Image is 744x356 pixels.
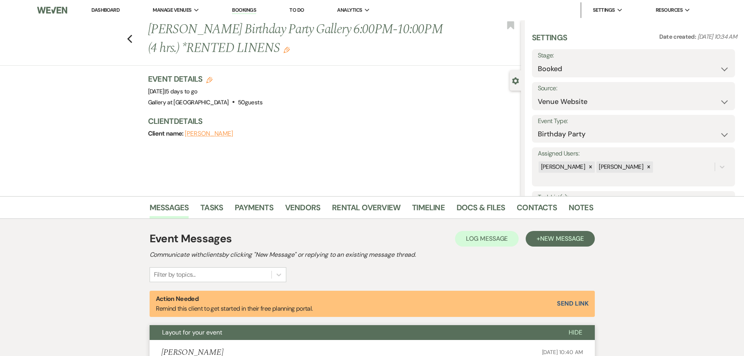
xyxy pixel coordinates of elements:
[162,328,222,336] span: Layout for your event
[332,201,400,218] a: Rental Overview
[412,201,445,218] a: Timeline
[153,6,191,14] span: Manage Venues
[540,234,583,243] span: New Message
[538,148,729,159] label: Assigned Users:
[596,161,644,173] div: [PERSON_NAME]
[466,234,508,243] span: Log Message
[698,33,737,41] span: [DATE] 10:34 AM
[538,83,729,94] label: Source:
[185,131,233,137] button: [PERSON_NAME]
[556,325,595,340] button: Hide
[512,77,519,84] button: Close lead details
[235,201,273,218] a: Payments
[337,6,362,14] span: Analytics
[517,201,557,218] a: Contacts
[148,116,513,127] h3: Client Details
[150,325,556,340] button: Layout for your event
[148,129,185,138] span: Client name:
[150,201,189,218] a: Messages
[289,7,304,13] a: To Do
[148,88,198,95] span: [DATE]
[659,33,698,41] span: Date created:
[285,201,320,218] a: Vendors
[455,231,519,247] button: Log Message
[156,294,313,314] p: Remind this client to get started in their free planning portal.
[539,161,587,173] div: [PERSON_NAME]
[150,250,595,259] h2: Communicate with clients by clicking "New Message" or replying to an existing message thread.
[156,295,199,303] strong: Action Needed
[526,231,594,247] button: +New Message
[538,116,729,127] label: Event Type:
[656,6,683,14] span: Resources
[593,6,615,14] span: Settings
[538,192,729,203] label: Task List(s):
[238,98,262,106] span: 50 guests
[148,20,443,57] h1: [PERSON_NAME] Birthday Party Gallery 6:00PM-10:00PM (4 hrs.) *RENTED LINENS
[166,88,197,95] span: 5 days to go
[148,98,229,106] span: Gallery at [GEOGRAPHIC_DATA]
[569,328,582,336] span: Hide
[284,46,290,53] button: Edit
[91,7,120,13] a: Dashboard
[557,301,588,307] button: Send Link
[150,231,232,247] h1: Event Messages
[37,2,67,18] img: Weven Logo
[232,7,256,14] a: Bookings
[154,270,196,279] div: Filter by topics...
[148,73,262,84] h3: Event Details
[569,201,593,218] a: Notes
[538,50,729,61] label: Stage:
[200,201,223,218] a: Tasks
[532,32,567,49] h3: Settings
[457,201,505,218] a: Docs & Files
[542,349,583,356] span: [DATE] 10:40 AM
[164,88,198,95] span: |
